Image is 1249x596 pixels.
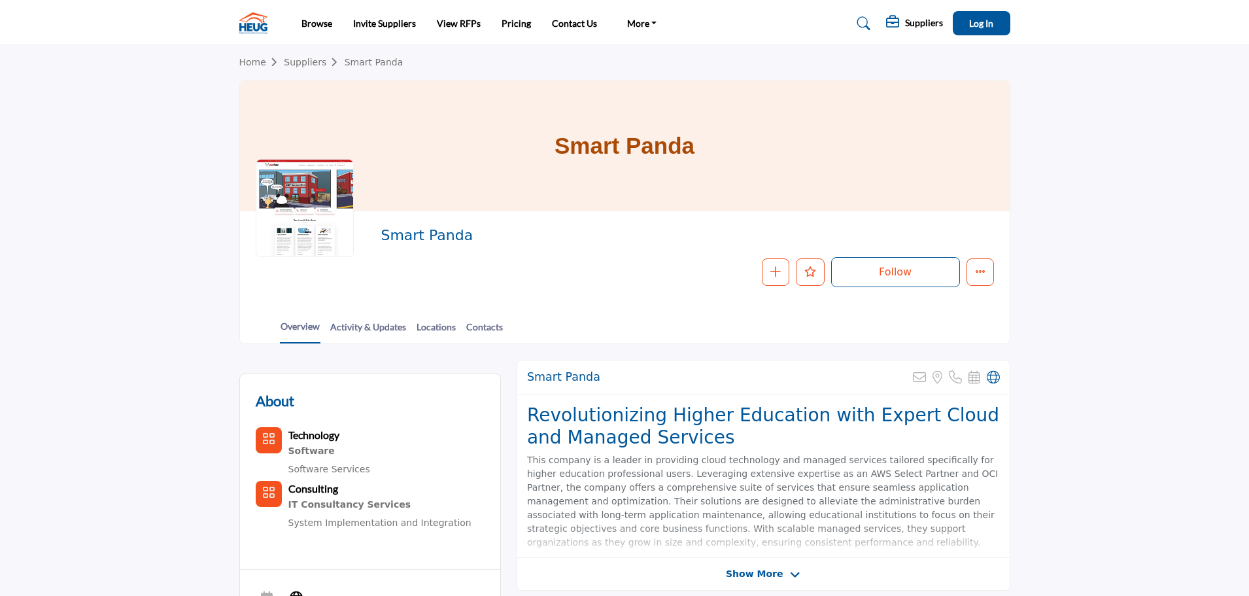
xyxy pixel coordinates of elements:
[527,370,600,384] h2: Smart Panda
[831,257,960,287] button: Follow
[345,57,403,67] a: Smart Panda
[502,18,531,29] a: Pricing
[844,13,879,34] a: Search
[416,320,456,343] a: Locations
[330,320,407,343] a: Activity & Updates
[239,57,284,67] a: Home
[555,80,694,211] h1: Smart Panda
[796,258,825,286] button: Like
[967,258,994,286] button: More details
[301,18,332,29] a: Browse
[886,16,943,31] div: Suppliers
[239,12,274,34] img: site Logo
[288,517,471,528] a: System Implementation and Integration
[969,18,993,29] span: Log In
[288,484,338,495] a: Consulting
[527,404,1000,448] h2: Revolutionizing Higher Education with Expert Cloud and Managed Services
[284,57,344,67] a: Suppliers
[288,443,370,460] a: Software
[280,319,320,343] a: Overview
[256,481,282,507] button: Category Icon
[381,227,740,244] h2: Smart Panda
[288,443,370,460] div: Software solutions
[256,390,294,412] h2: About
[437,18,481,29] a: View RFPs
[288,464,370,474] a: Software Services
[953,11,1010,35] button: Log In
[288,497,471,514] div: Expert advice and strategies tailored for the educational sector, ensuring technological efficien...
[288,429,339,441] b: Technology
[618,14,666,33] a: More
[466,320,504,343] a: Contacts
[288,430,339,441] a: Technology
[552,18,597,29] a: Contact Us
[905,17,943,29] h5: Suppliers
[288,497,471,514] a: IT Consultancy Services
[527,453,1000,550] p: This company is a leader in providing cloud technology and managed services tailored specifically...
[256,427,282,453] button: Category Icon
[353,18,416,29] a: Invite Suppliers
[288,482,338,495] b: Consulting
[726,567,783,581] span: Show More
